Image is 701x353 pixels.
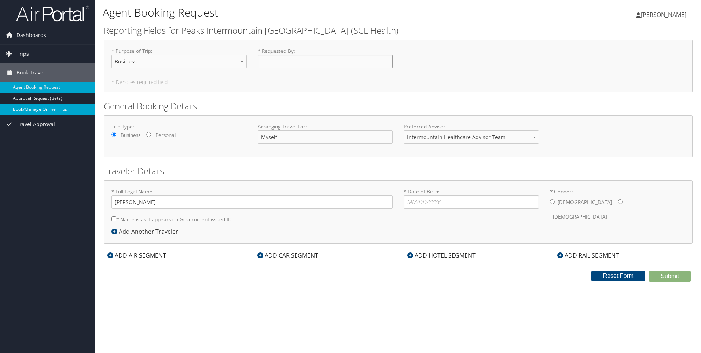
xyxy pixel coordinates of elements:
h2: General Booking Details [104,100,693,112]
h2: Reporting Fields for Peaks Intermountain [GEOGRAPHIC_DATA] (SCL Health) [104,24,693,37]
h1: Agent Booking Request [103,5,497,20]
label: Trip Type: [111,123,247,130]
input: * Requested By: [258,55,393,68]
label: [DEMOGRAPHIC_DATA] [553,210,607,224]
div: ADD AIR SEGMENT [104,251,170,260]
span: Travel Approval [16,115,55,134]
input: * Full Legal Name [111,195,393,209]
span: Book Travel [16,63,45,82]
label: * Purpose of Trip : [111,47,247,74]
a: [PERSON_NAME] [636,4,694,26]
h2: Traveler Details [104,165,693,177]
label: * Requested By : [258,47,393,68]
button: Reset Form [591,271,646,281]
label: * Name is as it appears on Government issued ID. [111,212,233,226]
div: ADD RAIL SEGMENT [554,251,623,260]
img: airportal-logo.png [16,5,89,22]
div: ADD HOTEL SEGMENT [404,251,479,260]
button: Submit [649,271,691,282]
input: * Gender:[DEMOGRAPHIC_DATA][DEMOGRAPHIC_DATA] [550,199,555,204]
label: [DEMOGRAPHIC_DATA] [558,195,612,209]
label: Personal [155,131,176,139]
h5: * Denotes required field [111,80,685,85]
input: * Date of Birth: [404,195,539,209]
label: * Date of Birth: [404,188,539,209]
input: * Name is as it appears on Government issued ID. [111,216,116,221]
input: * Gender:[DEMOGRAPHIC_DATA][DEMOGRAPHIC_DATA] [618,199,623,204]
label: Business [121,131,140,139]
label: * Gender: [550,188,685,224]
label: Preferred Advisor [404,123,539,130]
label: Arranging Travel For: [258,123,393,130]
span: Trips [16,45,29,63]
label: * Full Legal Name [111,188,393,209]
div: Add Another Traveler [111,227,182,236]
span: [PERSON_NAME] [641,11,686,19]
select: * Purpose of Trip: [111,55,247,68]
span: Dashboards [16,26,46,44]
div: ADD CAR SEGMENT [254,251,322,260]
